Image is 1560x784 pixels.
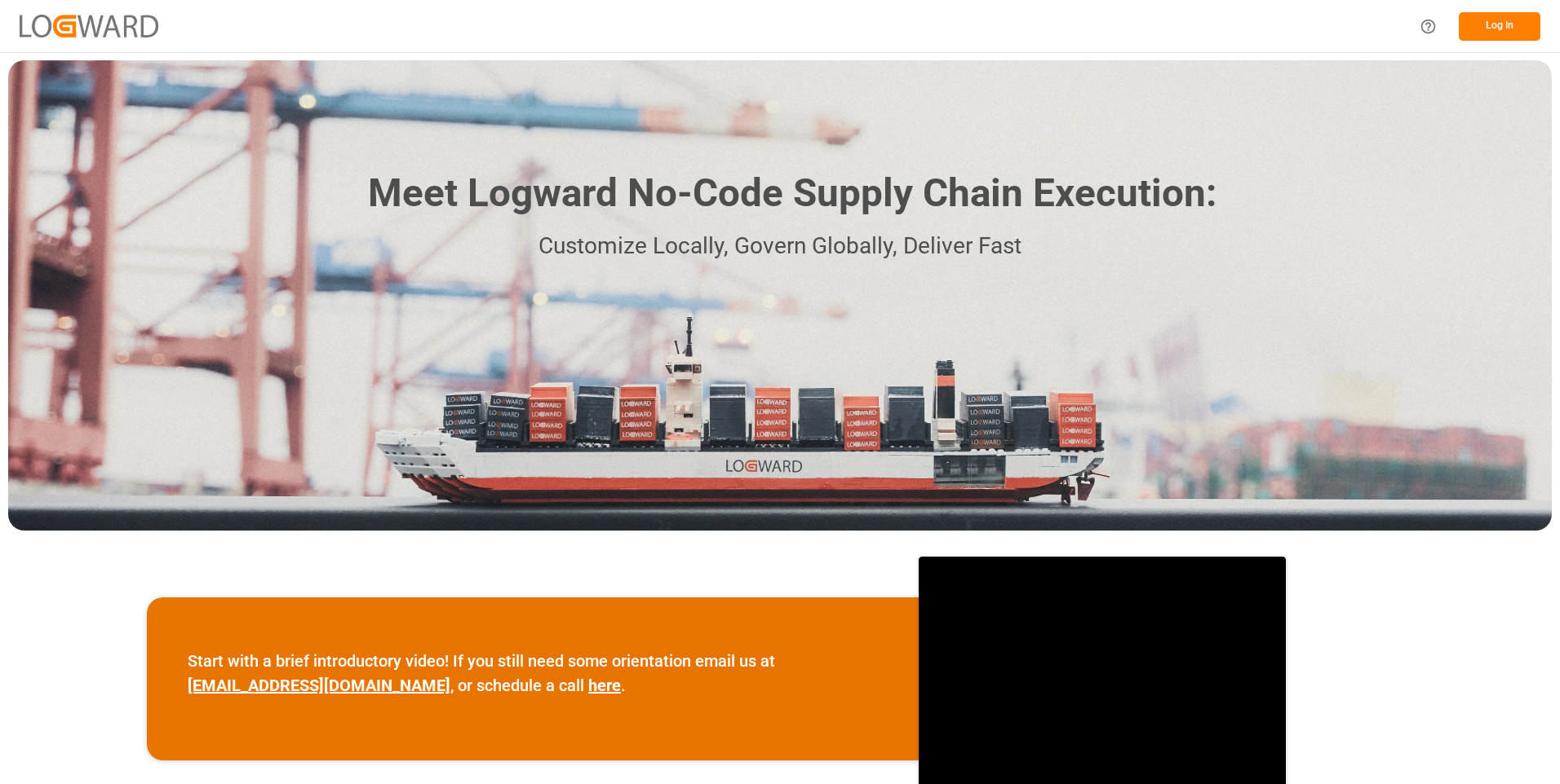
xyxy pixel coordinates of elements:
[368,165,1217,222] h1: Meet Logward No-Code Supply Chain Execution:
[588,676,621,695] a: here
[188,649,878,698] p: Start with a brief introductory video! If you still need some orientation email us at , or schedu...
[1459,12,1540,41] button: Log In
[20,15,158,37] img: Logward_new_orange.png
[1410,8,1447,45] button: Help Center
[188,676,450,695] a: [EMAIL_ADDRESS][DOMAIN_NAME]
[343,228,1217,265] p: Customize Locally, Govern Globally, Deliver Fast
